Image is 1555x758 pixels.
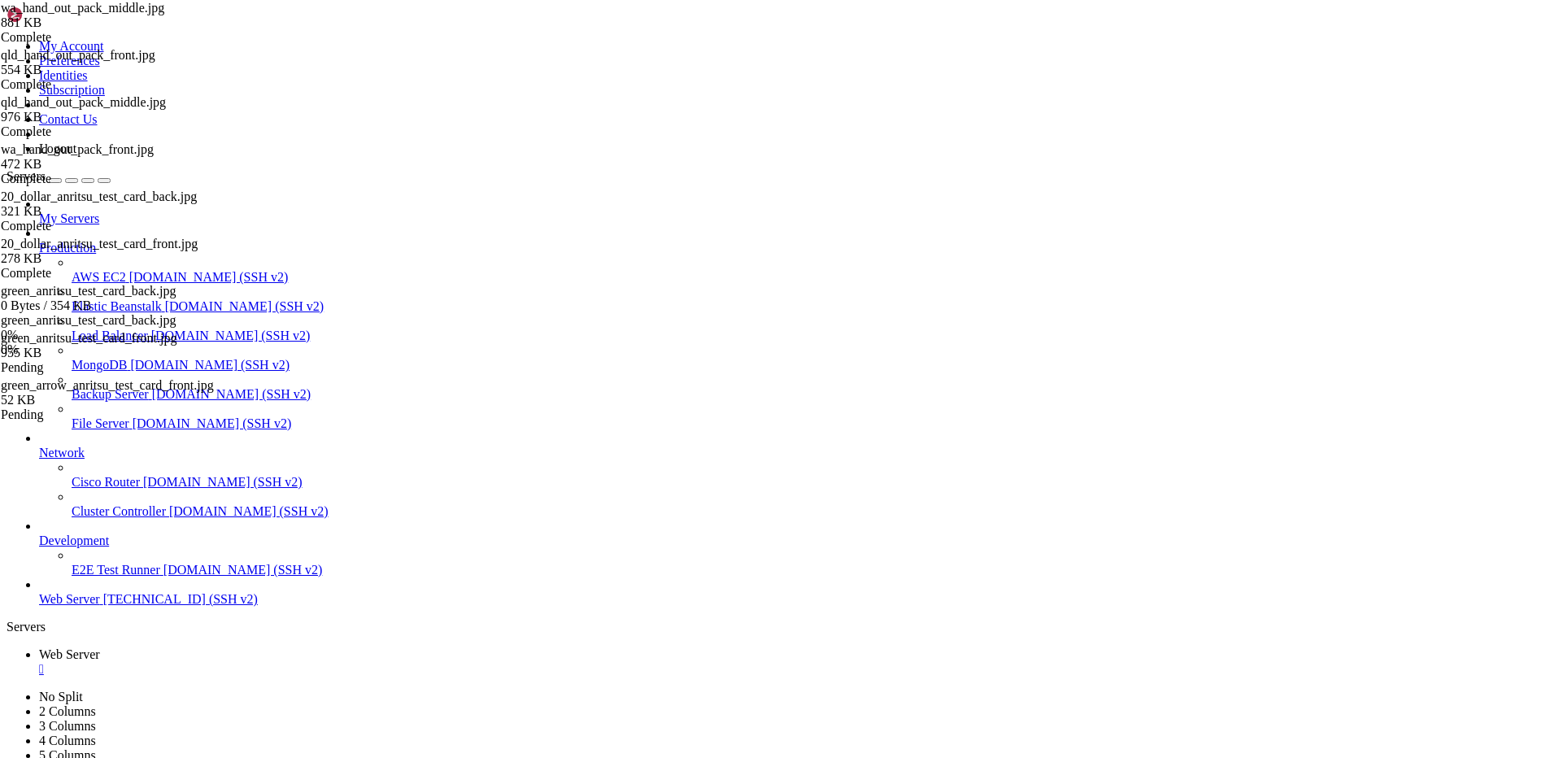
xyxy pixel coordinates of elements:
div: 0% [1,328,163,342]
span: green_anritsu_test_card_front.jpg [1,331,176,345]
div: Complete [1,30,163,45]
span: 20_dollar_anritsu_test_card_back.jpg [1,189,197,219]
div: 955 KB [1,346,163,360]
span: green_arrow_anritsu_test_card_front.jpg [1,378,214,407]
div: Pending [1,360,163,375]
span: qld_hand_out_pack_middle.jpg [1,95,166,109]
div: Complete [1,172,163,186]
span: green_anritsu_test_card_front.jpg [1,331,176,360]
span: green_anritsu_test_card_back.jpg [1,284,176,298]
div: Pending [1,407,163,422]
span: wa_hand_out_pack_front.jpg [1,142,163,172]
span: wa_hand_out_pack_front.jpg [1,142,154,156]
span: qld_hand_out_pack_front.jpg [1,48,163,77]
div: 321 KB [1,204,163,219]
span: 20_dollar_anritsu_test_card_back.jpg [1,189,197,203]
div: 472 KB [1,157,163,172]
div: Complete [1,77,163,92]
span: qld_hand_out_pack_front.jpg [1,48,155,62]
div: 976 KB [1,110,163,124]
div: 881 KB [1,15,163,30]
div: 0 Bytes / 354 KB [1,298,163,313]
div: Complete [1,124,163,139]
div: Complete [1,219,163,233]
span: 20_dollar_anritsu_test_card_front.jpg [1,237,198,266]
div: Complete [1,266,163,281]
div: 278 KB [1,251,163,266]
span: qld_hand_out_pack_middle.jpg [1,95,166,124]
div: 554 KB [1,63,163,77]
span: wa_hand_out_pack_middle.jpg [1,1,164,30]
span: 20_dollar_anritsu_test_card_front.jpg [1,237,198,250]
div: 52 KB [1,393,163,407]
span: wa_hand_out_pack_middle.jpg [1,1,164,15]
div: green_anritsu_test_card_back.jpg [1,313,163,328]
span: green_arrow_anritsu_test_card_front.jpg [1,378,214,392]
span: green_anritsu_test_card_back.jpg [1,284,176,313]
